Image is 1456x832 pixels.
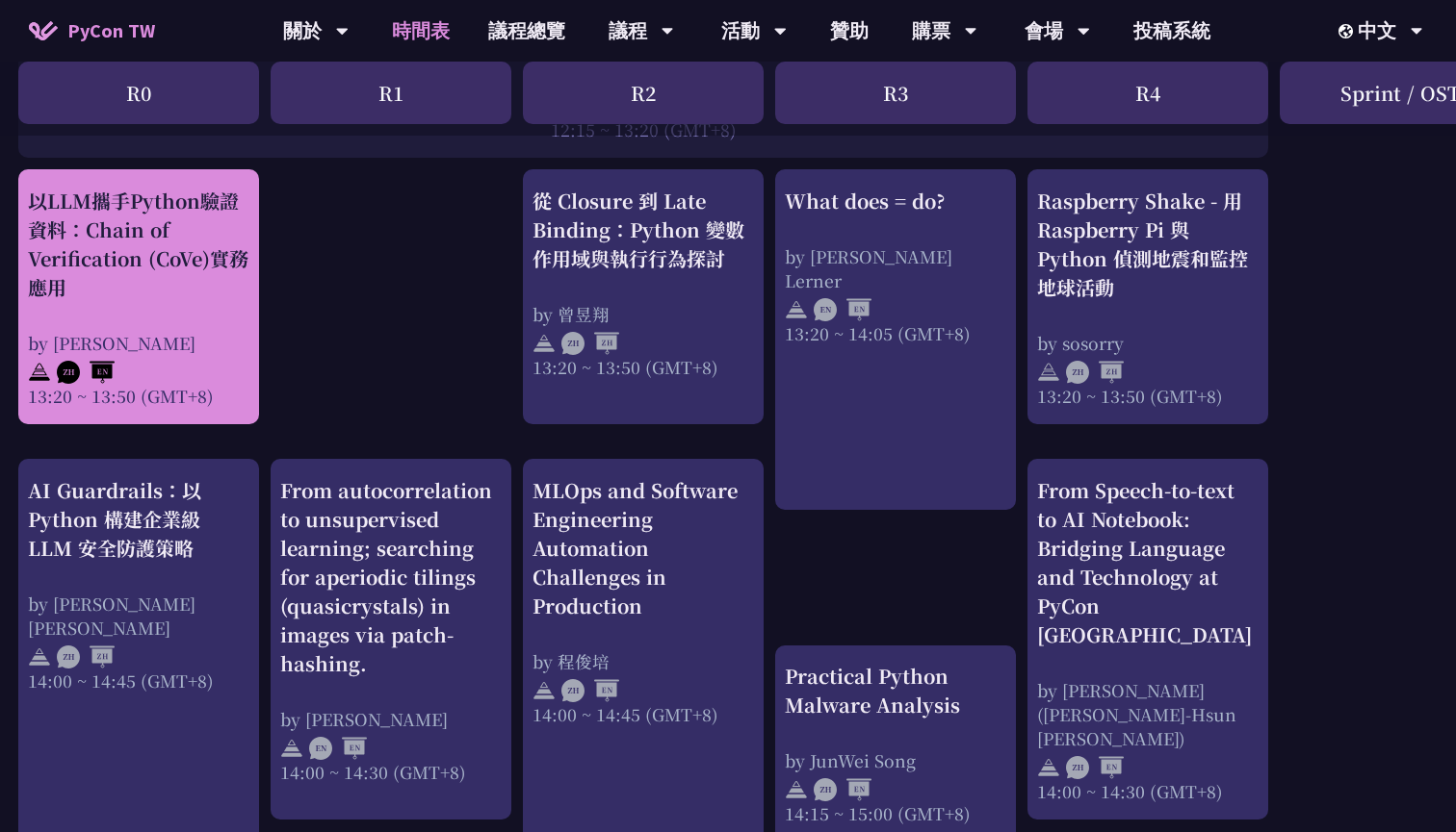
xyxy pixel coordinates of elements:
[280,707,502,731] div: by [PERSON_NAME]
[533,679,556,702] img: svg+xml;base64,PHN2ZyB4bWxucz0iaHR0cDovL3d3dy53My5vcmcvMjAwMC9zdmciIHdpZHRoPSIyNCIgaGVpZ2h0PSIyNC...
[28,187,249,408] a: 以LLM攜手Python驗證資料：Chain of Verification (CoVe)實務應用 by [PERSON_NAME] 13:20 ~ 13:50 (GMT+8)
[533,302,754,326] div: by 曾昱翔
[523,62,764,124] div: R2
[57,361,115,384] img: ZHEN.371966e.svg
[785,187,1006,215] div: What does = do?
[1037,361,1060,384] img: svg+xml;base64,PHN2ZyB4bWxucz0iaHR0cDovL3d3dy53My5vcmcvMjAwMC9zdmciIHdpZHRoPSIyNCIgaGVpZ2h0PSIyNC...
[280,476,502,803] a: From autocorrelation to unsupervised learning; searching for aperiodic tilings (quasicrystals) in...
[785,298,808,321] img: svg+xml;base64,PHN2ZyB4bWxucz0iaHR0cDovL3d3dy53My5vcmcvMjAwMC9zdmciIHdpZHRoPSIyNCIgaGVpZ2h0PSIyNC...
[1027,62,1268,124] div: R4
[1037,756,1060,779] img: svg+xml;base64,PHN2ZyB4bWxucz0iaHR0cDovL3d3dy53My5vcmcvMjAwMC9zdmciIHdpZHRoPSIyNCIgaGVpZ2h0PSIyNC...
[533,332,556,355] img: svg+xml;base64,PHN2ZyB4bWxucz0iaHR0cDovL3d3dy53My5vcmcvMjAwMC9zdmciIHdpZHRoPSIyNCIgaGVpZ2h0PSIyNC...
[28,187,249,302] div: 以LLM攜手Python驗證資料：Chain of Verification (CoVe)實務應用
[18,62,259,124] div: R0
[1037,476,1259,803] a: From Speech-to-text to AI Notebook: Bridging Language and Technology at PyCon [GEOGRAPHIC_DATA] b...
[1037,476,1259,649] div: From Speech-to-text to AI Notebook: Bridging Language and Technology at PyCon [GEOGRAPHIC_DATA]
[67,16,155,45] span: PyCon TW
[785,244,1006,292] div: by [PERSON_NAME] Lerner
[561,332,619,355] img: ZHZH.38617ef.svg
[28,592,249,640] div: by [PERSON_NAME] [PERSON_NAME]
[775,62,1016,124] div: R3
[28,668,249,693] div: 14:00 ~ 14:45 (GMT+8)
[785,187,1006,493] a: What does = do? by [PERSON_NAME] Lerner 13:20 ~ 14:05 (GMT+8)
[28,331,249,355] div: by [PERSON_NAME]
[57,645,115,668] img: ZHZH.38617ef.svg
[28,384,249,408] div: 13:20 ~ 13:50 (GMT+8)
[280,737,303,760] img: svg+xml;base64,PHN2ZyB4bWxucz0iaHR0cDovL3d3dy53My5vcmcvMjAwMC9zdmciIHdpZHRoPSIyNCIgaGVpZ2h0PSIyNC...
[271,62,511,124] div: R1
[785,321,1006,345] div: 13:20 ~ 14:05 (GMT+8)
[1037,384,1259,408] div: 13:20 ~ 13:50 (GMT+8)
[1037,331,1259,355] div: by sosorry
[1066,756,1124,779] img: ZHEN.371966e.svg
[785,748,1006,772] div: by JunWei Song
[1037,678,1259,750] div: by [PERSON_NAME]([PERSON_NAME]-Hsun [PERSON_NAME])
[533,187,754,408] a: 從 Closure 到 Late Binding：Python 變數作用域與執行行為探討 by 曾昱翔 13:20 ~ 13:50 (GMT+8)
[280,760,502,784] div: 14:00 ~ 14:30 (GMT+8)
[533,476,754,620] div: MLOps and Software Engineering Automation Challenges in Production
[785,801,1006,825] div: 14:15 ~ 15:00 (GMT+8)
[814,778,871,801] img: ZHEN.371966e.svg
[309,737,367,760] img: ENEN.5a408d1.svg
[1066,361,1124,384] img: ZHZH.38617ef.svg
[785,778,808,801] img: svg+xml;base64,PHN2ZyB4bWxucz0iaHR0cDovL3d3dy53My5vcmcvMjAwMC9zdmciIHdpZHRoPSIyNCIgaGVpZ2h0PSIyNC...
[533,187,754,273] div: 從 Closure 到 Late Binding：Python 變數作用域與執行行為探討
[28,476,249,563] div: AI Guardrails：以 Python 構建企業級 LLM 安全防護策略
[561,679,619,702] img: ZHEN.371966e.svg
[785,662,1006,719] div: Practical Python Malware Analysis
[1037,187,1259,408] a: Raspberry Shake - 用 Raspberry Pi 與 Python 偵測地震和監控地球活動 by sosorry 13:20 ~ 13:50 (GMT+8)
[533,702,754,726] div: 14:00 ~ 14:45 (GMT+8)
[10,7,174,55] a: PyCon TW
[1037,779,1259,803] div: 14:00 ~ 14:30 (GMT+8)
[814,298,871,321] img: ENEN.5a408d1.svg
[533,649,754,673] div: by 程俊培
[29,21,58,40] img: Home icon of PyCon TW 2025
[280,476,502,678] div: From autocorrelation to unsupervised learning; searching for aperiodic tilings (quasicrystals) in...
[533,355,754,379] div: 13:20 ~ 13:50 (GMT+8)
[28,361,51,384] img: svg+xml;base64,PHN2ZyB4bWxucz0iaHR0cDovL3d3dy53My5vcmcvMjAwMC9zdmciIHdpZHRoPSIyNCIgaGVpZ2h0PSIyNC...
[28,645,51,668] img: svg+xml;base64,PHN2ZyB4bWxucz0iaHR0cDovL3d3dy53My5vcmcvMjAwMC9zdmciIHdpZHRoPSIyNCIgaGVpZ2h0PSIyNC...
[1339,24,1358,38] img: Locale Icon
[1037,187,1259,302] div: Raspberry Shake - 用 Raspberry Pi 與 Python 偵測地震和監控地球活動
